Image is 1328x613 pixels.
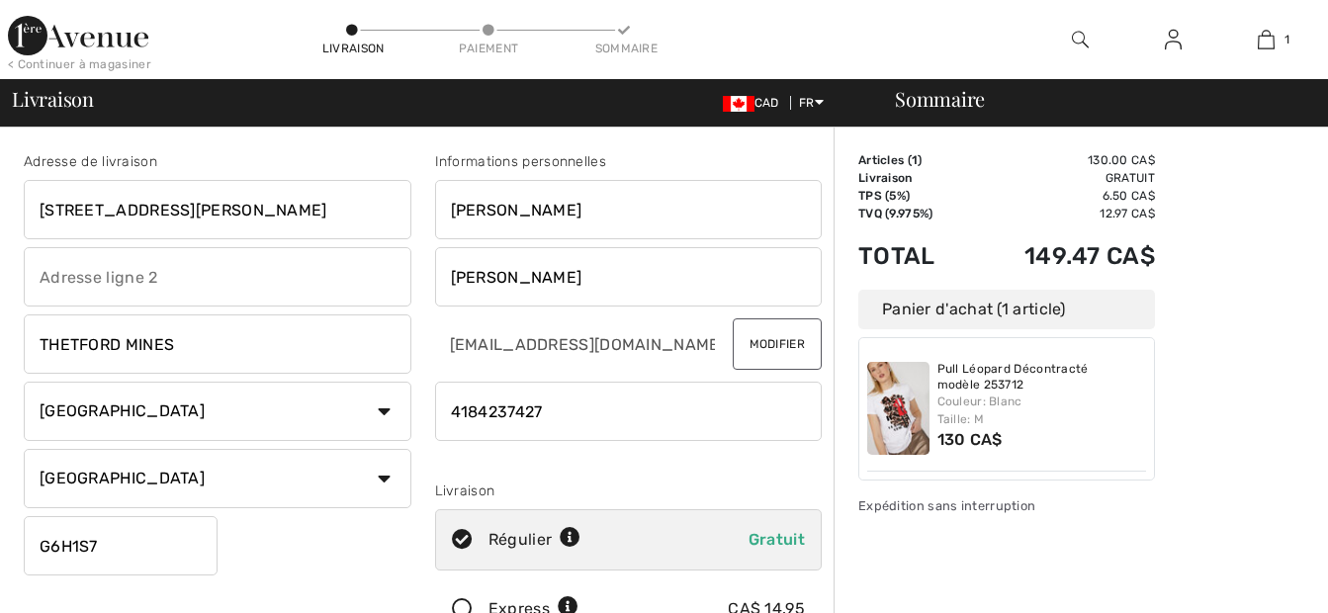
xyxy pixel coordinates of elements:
[1258,28,1275,51] img: Mon panier
[968,187,1155,205] td: 6.50 CA$
[24,180,411,239] input: Adresse ligne 1
[858,496,1155,515] div: Expédition sans interruption
[459,40,518,57] div: Paiement
[8,55,151,73] div: < Continuer à magasiner
[871,89,1316,109] div: Sommaire
[1165,28,1182,51] img: Mes infos
[1072,28,1089,51] img: recherche
[1220,28,1311,51] a: 1
[1284,31,1289,48] span: 1
[8,16,148,55] img: 1ère Avenue
[24,516,218,575] input: Code Postal
[968,151,1155,169] td: 130.00 CA$
[937,362,1147,393] a: Pull Léopard Décontracté modèle 253712
[968,169,1155,187] td: Gratuit
[912,153,918,167] span: 1
[733,318,822,370] button: Modifier
[858,222,968,290] td: Total
[435,247,823,306] input: Nom de famille
[858,187,968,205] td: TPS (5%)
[435,180,823,239] input: Prénom
[435,314,717,374] input: Courriel
[968,222,1155,290] td: 149.47 CA$
[435,382,823,441] input: Téléphone portable
[937,430,1003,449] span: 130 CA$
[12,89,94,109] span: Livraison
[24,151,411,172] div: Adresse de livraison
[858,205,968,222] td: TVQ (9.975%)
[723,96,754,112] img: Canadian Dollar
[799,96,824,110] span: FR
[488,528,581,552] div: Régulier
[723,96,787,110] span: CAD
[435,481,823,501] div: Livraison
[24,314,411,374] input: Ville
[858,169,968,187] td: Livraison
[435,151,823,172] div: Informations personnelles
[858,151,968,169] td: Articles ( )
[749,530,805,549] span: Gratuit
[858,290,1155,329] div: Panier d'achat (1 article)
[937,393,1147,428] div: Couleur: Blanc Taille: M
[322,40,382,57] div: Livraison
[24,247,411,306] input: Adresse ligne 2
[867,362,930,455] img: Pull Léopard Décontracté modèle 253712
[595,40,655,57] div: Sommaire
[1149,28,1197,52] a: Se connecter
[968,205,1155,222] td: 12.97 CA$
